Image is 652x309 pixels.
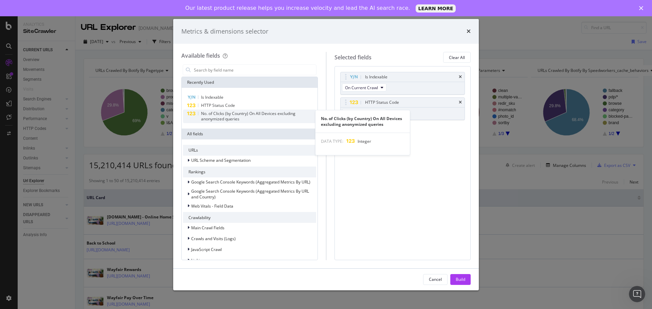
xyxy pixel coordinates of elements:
[182,129,318,139] div: All fields
[191,188,309,200] span: Google Search Console Keywords (Aggregated Metrics By URL and Country)
[467,27,471,36] div: times
[342,109,386,117] button: On Current Crawl
[193,65,316,75] input: Search by field name
[342,83,386,92] button: On Current Crawl
[191,179,310,185] span: Google Search Console Keywords (Aggregated Metrics By URL)
[191,257,204,263] span: Linking
[201,102,235,108] span: HTTP Status Code
[191,236,236,242] span: Crawls and Visits (Logs)
[629,286,645,302] iframe: Intercom live chat
[443,52,471,63] button: Clear All
[459,75,462,79] div: times
[358,138,371,144] span: Integer
[201,111,295,122] span: No. of Clicks (by Country) On All Devices excluding anonymized queries
[456,276,465,282] div: Build
[423,274,448,285] button: Cancel
[183,167,316,177] div: Rankings
[365,99,399,106] div: HTTP Status Code
[459,100,462,104] div: times
[315,116,410,127] div: No. of Clicks (by Country) On All Devices excluding anonymized queries
[365,74,387,80] div: Is Indexable
[173,19,479,290] div: modal
[181,52,220,59] div: Available fields
[321,138,343,144] span: DATA TYPE:
[449,55,465,60] div: Clear All
[334,54,372,61] div: Selected fields
[185,5,410,12] div: Our latest product release helps you increase velocity and lead the AI search race.
[416,4,456,13] a: LEARN MORE
[191,203,233,209] span: Web Vitals - Field Data
[183,145,316,156] div: URLs
[340,97,465,120] div: HTTP Status CodetimesOn Current Crawl
[191,225,224,231] span: Main Crawl Fields
[639,6,646,10] div: Close
[182,77,318,88] div: Recently Used
[183,212,316,223] div: Crawlability
[450,274,471,285] button: Build
[181,27,268,36] div: Metrics & dimensions selector
[340,72,465,95] div: Is IndexabletimesOn Current Crawl
[429,276,442,282] div: Cancel
[201,94,223,100] span: Is Indexable
[191,157,251,163] span: URL Scheme and Segmentation
[345,85,378,91] span: On Current Crawl
[191,247,222,252] span: JavaScript Crawl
